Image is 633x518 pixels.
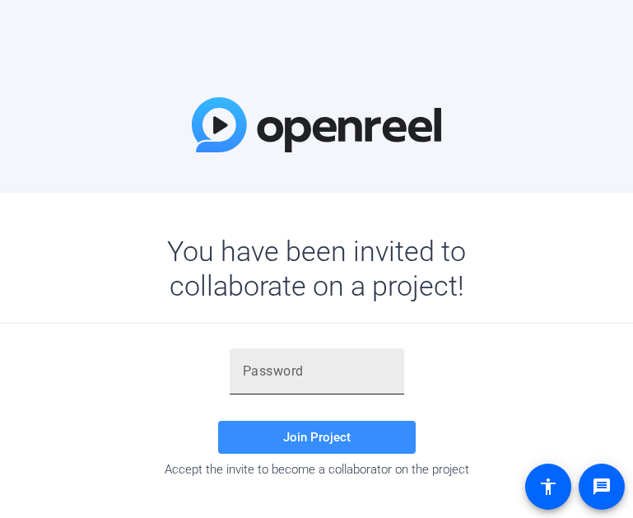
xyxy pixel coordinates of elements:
mat-icon: accessibility [538,477,558,497]
button: Join Project [218,421,416,454]
mat-icon: message [592,477,612,497]
input: Password [243,362,391,381]
span: Join Project [283,430,351,445]
div: You have been invited to collaborate on a project! [119,234,514,303]
img: OpenReel Logo [192,97,442,152]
